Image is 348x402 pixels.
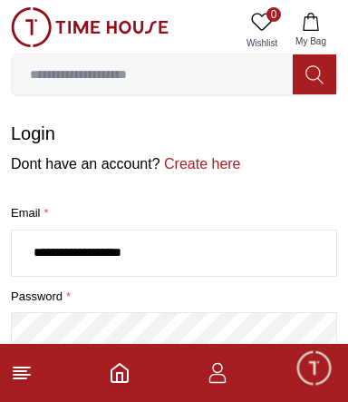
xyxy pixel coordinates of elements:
[11,121,337,146] h1: Login
[295,348,334,388] div: Chat Widget
[266,7,281,22] span: 0
[239,36,285,50] span: Wishlist
[109,362,130,384] a: Home
[239,7,285,54] a: 0Wishlist
[11,153,337,175] p: Dont have an account?
[288,34,333,48] span: My Bag
[11,204,337,222] label: Email
[11,288,337,306] label: password
[11,7,169,47] img: ...
[160,156,241,172] a: Create here
[285,7,337,54] button: My Bag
